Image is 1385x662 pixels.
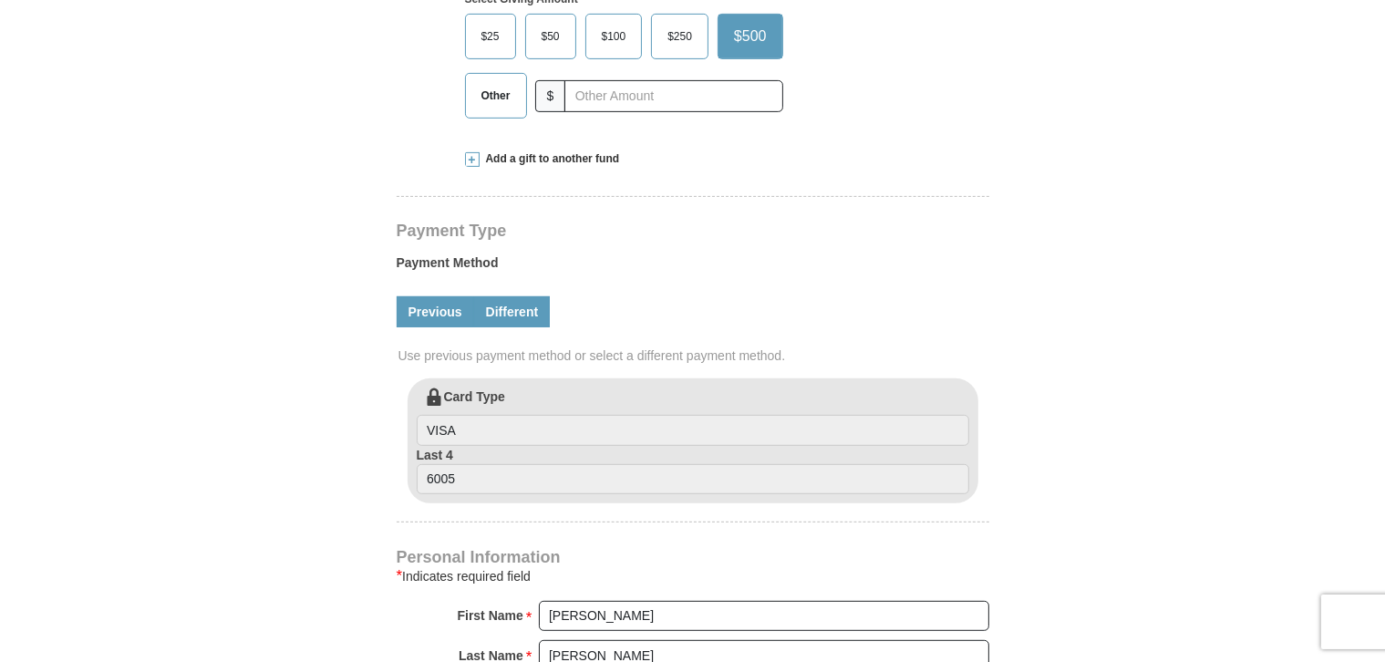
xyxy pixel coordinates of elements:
strong: First Name [458,603,523,628]
span: $100 [593,23,636,50]
span: Use previous payment method or select a different payment method. [398,347,991,365]
label: Card Type [417,388,969,446]
label: Payment Method [397,253,989,281]
h4: Payment Type [397,223,989,238]
span: $50 [532,23,569,50]
div: Indicates required field [397,565,989,587]
input: Card Type [417,415,969,446]
span: Other [472,82,520,109]
input: Last 4 [417,464,969,495]
span: $ [535,80,566,112]
h4: Personal Information [397,550,989,564]
a: Previous [397,296,474,327]
span: $25 [472,23,509,50]
label: Last 4 [417,446,969,495]
span: $500 [725,23,776,50]
a: Different [474,296,551,327]
span: $250 [658,23,701,50]
input: Other Amount [564,80,782,112]
span: Add a gift to another fund [480,151,620,167]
